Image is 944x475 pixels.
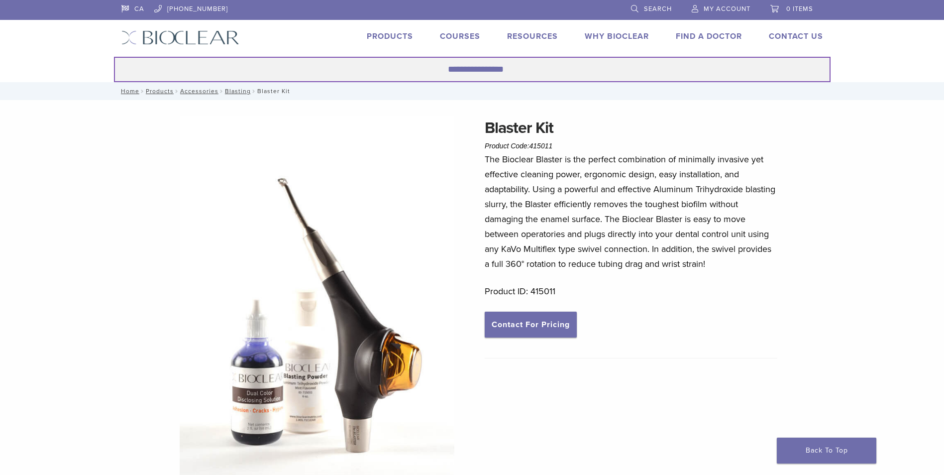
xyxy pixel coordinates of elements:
a: Products [367,31,413,41]
span: / [174,89,180,94]
a: Contact For Pricing [485,312,577,338]
p: Product ID: 415011 [485,284,777,299]
a: Why Bioclear [585,31,649,41]
span: / [218,89,225,94]
span: / [139,89,146,94]
span: Search [644,5,672,13]
span: 415011 [529,142,553,150]
span: My Account [704,5,750,13]
a: Home [118,88,139,95]
a: Blasting [225,88,251,95]
img: Bioclear [121,30,239,45]
span: Product Code: [485,142,552,150]
a: Back To Top [777,438,876,464]
span: 0 items [786,5,813,13]
a: Courses [440,31,480,41]
a: Products [146,88,174,95]
nav: Blaster Kit [114,82,831,100]
a: Accessories [180,88,218,95]
a: Find A Doctor [676,31,742,41]
a: Resources [507,31,558,41]
h1: Blaster Kit [485,116,777,140]
a: Contact Us [769,31,823,41]
span: / [251,89,257,94]
p: The Bioclear Blaster is the perfect combination of minimally invasive yet effective cleaning powe... [485,152,777,271]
